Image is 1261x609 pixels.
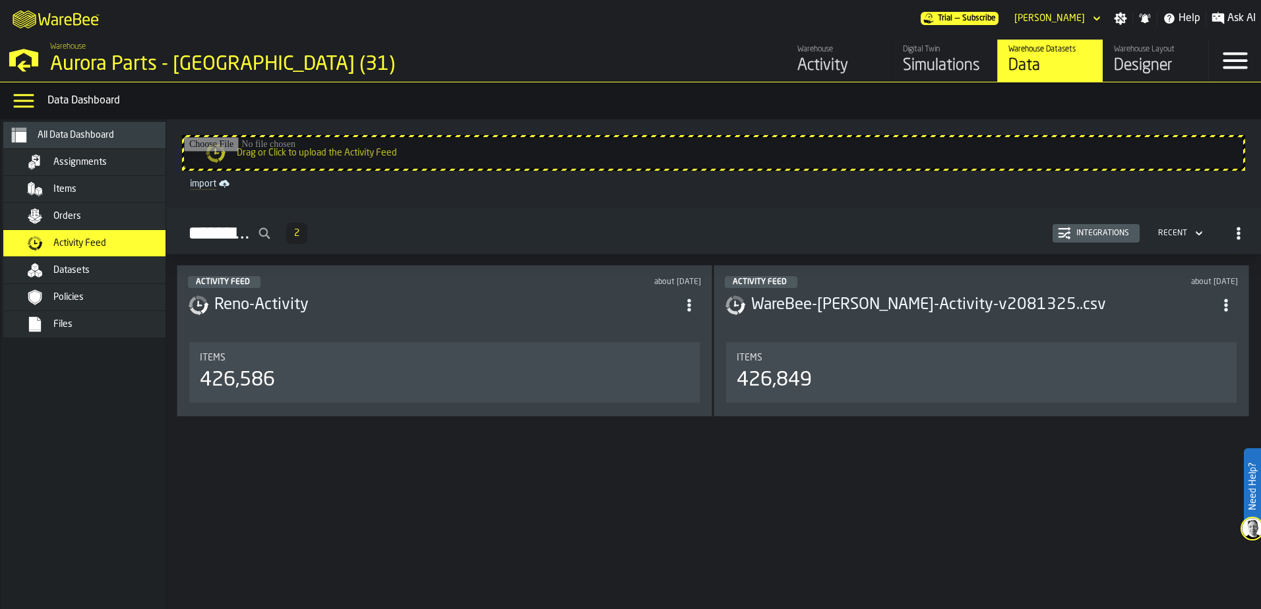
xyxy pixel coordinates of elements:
[903,45,987,54] div: Digital Twin
[962,14,996,23] span: Subscribe
[938,14,952,23] span: Trial
[737,353,1226,363] div: Title
[184,137,1243,169] input: Drag or Click to upload the Activity Feed
[5,88,42,114] label: button-toggle-Data Menu
[50,53,406,76] div: Aurora Parts - [GEOGRAPHIC_DATA] (31)
[751,295,1214,316] div: WareBee-Aurora Reno-Activity-v2081325..csv
[53,265,90,275] span: Datasets
[725,276,797,288] div: status-5 2
[1153,225,1206,241] div: DropdownMenuValue-4
[200,353,226,363] span: Items
[50,42,86,51] span: Warehouse
[1008,55,1092,76] div: Data
[482,277,701,287] div: Updated: 8/15/2025, 4:22:24 PM Created: 8/15/2025, 4:21:15 PM
[797,55,881,76] div: Activity
[47,93,1256,109] div: Data Dashboard
[1109,12,1132,25] label: button-toggle-Settings
[737,353,762,363] span: Items
[281,223,313,244] div: ButtonLoadMore-Load More-Prev-First-Last
[1053,224,1140,243] button: button-Integrations
[733,278,787,286] span: Activity Feed
[3,176,188,203] li: menu Items
[1009,11,1103,26] div: DropdownMenuValue-Bob Lueken Lueken
[53,292,84,303] span: Policies
[53,157,107,167] span: Assignments
[200,353,689,363] div: Title
[921,12,999,25] div: Menu Subscription
[725,339,1238,405] section: card-DataDashboardCard
[1227,11,1256,26] span: Ask AI
[1114,45,1198,54] div: Warehouse Layout
[1019,277,1238,287] div: Updated: 8/14/2025, 11:56:21 AM Created: 8/13/2025, 6:41:08 PM
[3,122,188,149] li: menu All Data Dashboard
[726,342,1237,403] div: stat-Items
[1206,11,1261,26] label: button-toggle-Ask AI
[1209,40,1261,82] label: button-toggle-Menu
[53,319,73,330] span: Files
[1008,45,1092,54] div: Warehouse Datasets
[1179,11,1200,26] span: Help
[786,40,892,82] a: link-to-/wh/i/aa2e4adb-2cd5-4688-aa4a-ec82bcf75d46/feed/
[3,311,188,338] li: menu Files
[3,149,188,176] li: menu Assignments
[200,368,275,392] div: 426,586
[294,229,299,238] span: 2
[189,342,700,403] div: stat-Items
[38,130,114,140] span: All Data Dashboard
[188,339,701,405] section: card-DataDashboardCard
[177,265,712,417] div: ItemListCard-DashboardItemContainer
[3,284,188,311] li: menu Policies
[3,203,188,230] li: menu Orders
[737,368,812,392] div: 426,849
[1158,229,1187,238] div: DropdownMenuValue-4
[1103,40,1208,82] a: link-to-/wh/i/aa2e4adb-2cd5-4688-aa4a-ec82bcf75d46/designer
[921,12,999,25] a: link-to-/wh/i/aa2e4adb-2cd5-4688-aa4a-ec82bcf75d46/pricing/
[53,184,77,194] span: Items
[188,276,261,288] div: status-5 2
[1133,12,1157,25] label: button-toggle-Notifications
[3,257,188,284] li: menu Datasets
[1071,229,1134,238] div: Integrations
[196,278,250,286] span: Activity Feed
[1245,449,1260,523] label: Need Help?
[53,211,81,221] span: Orders
[185,176,1243,192] a: link-to-/wh/i/aa2e4adb-2cd5-4688-aa4a-ec82bcf75d46/import/activity/
[3,230,188,257] li: menu Activity Feed
[1114,55,1198,76] div: Designer
[892,40,997,82] a: link-to-/wh/i/aa2e4adb-2cd5-4688-aa4a-ec82bcf75d46/simulations
[903,55,987,76] div: Simulations
[714,265,1249,417] div: ItemListCard-DashboardItemContainer
[53,238,106,248] span: Activity Feed
[751,295,1214,316] h3: WareBee-[PERSON_NAME]-Activity-v2081325..csv
[797,45,881,54] div: Warehouse
[166,208,1261,254] h2: button-Activity Feed
[997,40,1103,82] a: link-to-/wh/i/aa2e4adb-2cd5-4688-aa4a-ec82bcf75d46/data
[1014,13,1085,24] div: DropdownMenuValue-Bob Lueken Lueken
[214,295,677,316] h3: Reno-Activity
[1157,11,1206,26] label: button-toggle-Help
[955,14,960,23] span: —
